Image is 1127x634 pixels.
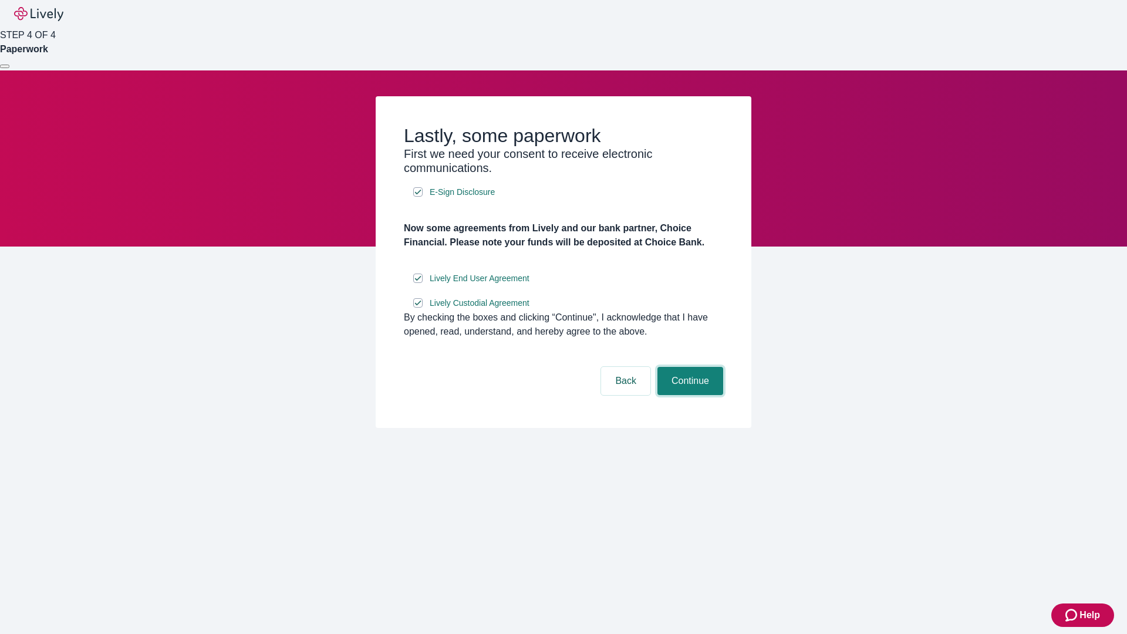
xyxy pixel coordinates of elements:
h3: First we need your consent to receive electronic communications. [404,147,723,175]
a: e-sign disclosure document [427,296,532,311]
svg: Zendesk support icon [1065,608,1079,622]
a: e-sign disclosure document [427,271,532,286]
h4: Now some agreements from Lively and our bank partner, Choice Financial. Please note your funds wi... [404,221,723,249]
div: By checking the boxes and clicking “Continue", I acknowledge that I have opened, read, understand... [404,311,723,339]
button: Continue [657,367,723,395]
h2: Lastly, some paperwork [404,124,723,147]
button: Zendesk support iconHelp [1051,603,1114,627]
img: Lively [14,7,63,21]
button: Back [601,367,650,395]
span: Lively Custodial Agreement [430,297,529,309]
span: E-Sign Disclosure [430,186,495,198]
span: Lively End User Agreement [430,272,529,285]
a: e-sign disclosure document [427,185,497,200]
span: Help [1079,608,1100,622]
